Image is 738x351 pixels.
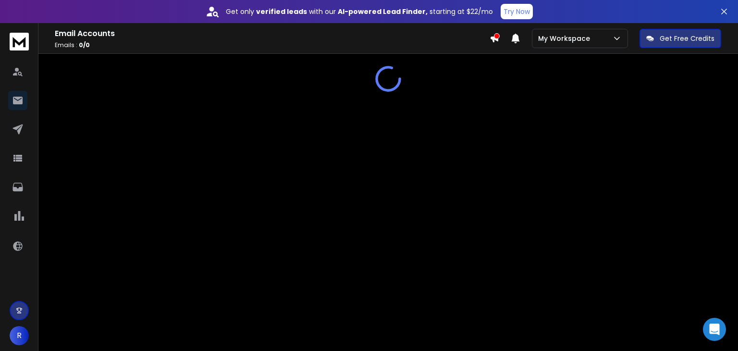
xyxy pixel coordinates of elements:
[256,7,307,16] strong: verified leads
[703,318,726,341] div: Open Intercom Messenger
[79,41,90,49] span: 0 / 0
[640,29,721,48] button: Get Free Credits
[55,28,490,39] h1: Email Accounts
[55,41,490,49] p: Emails :
[10,326,29,345] button: R
[226,7,493,16] p: Get only with our starting at $22/mo
[504,7,530,16] p: Try Now
[538,34,594,43] p: My Workspace
[660,34,714,43] p: Get Free Credits
[338,7,428,16] strong: AI-powered Lead Finder,
[501,4,533,19] button: Try Now
[10,33,29,50] img: logo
